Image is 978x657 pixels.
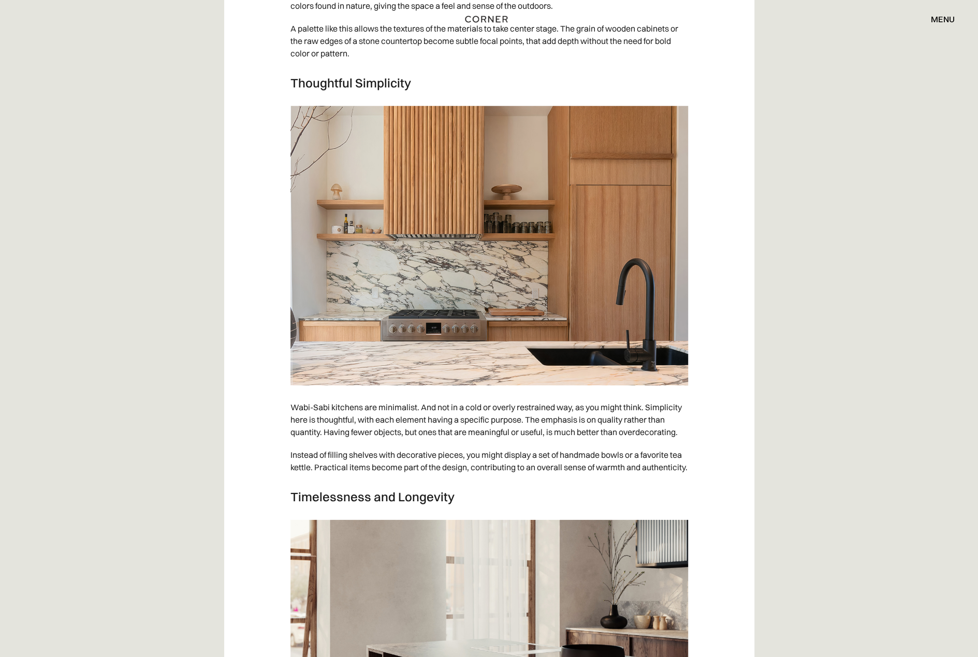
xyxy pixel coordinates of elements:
[290,396,688,443] p: Wabi-Sabi kitchens are minimalist. And not in a cold or overly restrained way, as you might think...
[290,489,688,504] h3: Timelessness and Longevity
[921,10,955,28] div: menu
[931,15,955,23] div: menu
[290,75,688,91] h3: Thoughtful Simplicity
[290,17,688,65] p: A palette like this allows the textures of the materials to take center stage. The grain of woode...
[440,12,538,26] a: home
[290,443,688,479] p: Instead of filling shelves with decorative pieces, you might display a set of handmade bowls or a...
[290,106,688,385] img: Light oak Wabi-Sabi kitchen featuring fluted wood details and a stone backsplash.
